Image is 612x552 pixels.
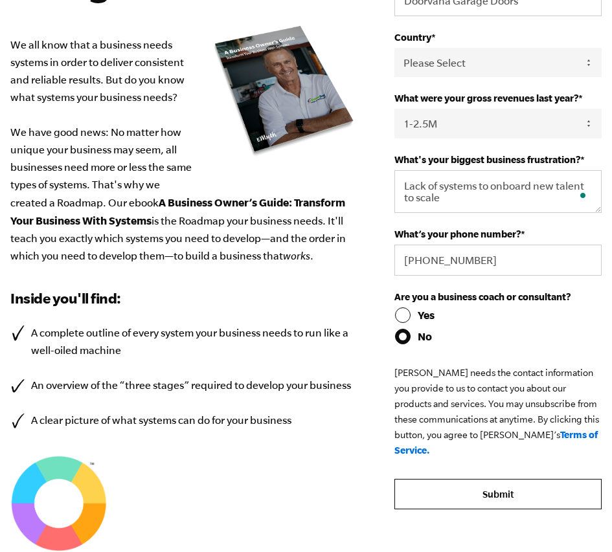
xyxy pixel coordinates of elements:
a: Terms of Service. [394,429,598,456]
img: new_roadmap_cover_093019 [213,25,356,157]
textarea: To enrich screen reader interactions, please activate Accessibility in Grammarly extension settings [394,170,602,213]
li: A clear picture of what systems can do for your business [10,412,356,429]
b: A Business Owner’s Guide: Transform Your Business With Systems [10,196,345,226]
p: We all know that a business needs systems in order to deliver consistent and reliable results. Bu... [10,36,356,265]
span: What were your gross revenues last year? [394,93,578,104]
li: An overview of the “three stages” required to develop your business [10,377,356,394]
span: What’s your phone number? [394,228,521,239]
span: Country [394,32,431,43]
p: [PERSON_NAME] needs the contact information you provide to us to contact you about our products a... [394,365,602,458]
li: A complete outline of every system your business needs to run like a well-oiled machine [10,324,356,359]
iframe: Chat Widget [547,490,612,552]
h3: Inside you'll find: [10,288,356,309]
em: works [283,250,310,261]
input: Submit [394,479,602,510]
span: What's your biggest business frustration? [394,154,580,165]
img: EMyth SES TM Graphic [10,455,108,552]
span: Are you a business coach or consultant? [394,291,571,302]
